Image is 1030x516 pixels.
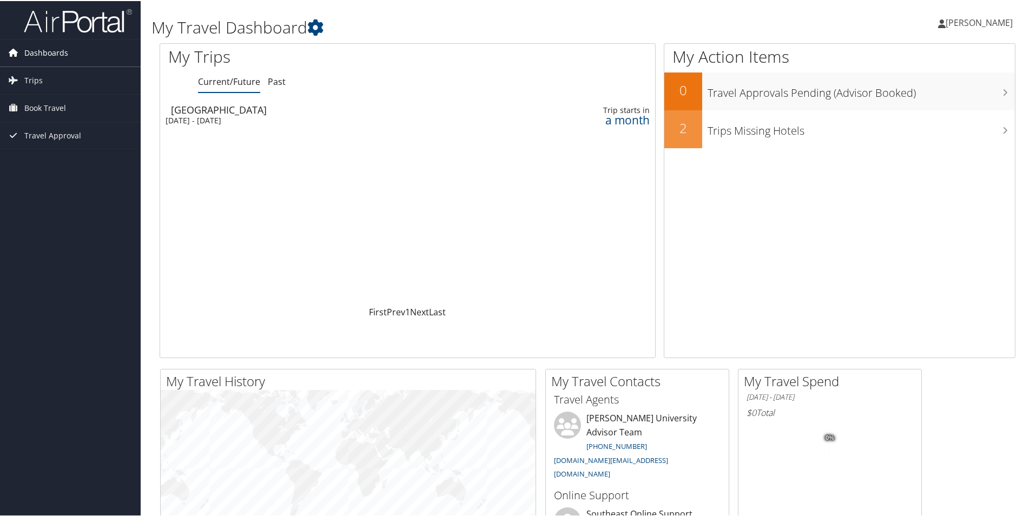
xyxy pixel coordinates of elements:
span: $0 [747,406,756,418]
span: Trips [24,66,43,93]
h1: My Trips [168,44,441,67]
a: 0Travel Approvals Pending (Advisor Booked) [664,71,1015,109]
a: Last [429,305,446,317]
h3: Online Support [554,487,721,502]
div: Trip starts in [541,104,650,114]
span: Dashboards [24,38,68,65]
a: Prev [387,305,405,317]
h6: [DATE] - [DATE] [747,391,913,401]
span: Travel Approval [24,121,81,148]
h1: My Action Items [664,44,1015,67]
span: Book Travel [24,94,66,121]
h2: My Travel Spend [744,371,921,389]
img: airportal-logo.png [24,7,132,32]
h2: My Travel Contacts [551,371,729,389]
a: [PERSON_NAME] [938,5,1024,38]
span: [PERSON_NAME] [946,16,1013,28]
li: [PERSON_NAME] University Advisor Team [549,411,726,482]
a: Past [268,75,286,87]
h2: My Travel History [166,371,536,389]
tspan: 0% [826,434,834,440]
a: 1 [405,305,410,317]
h3: Travel Approvals Pending (Advisor Booked) [708,79,1015,100]
h2: 0 [664,80,702,98]
a: Next [410,305,429,317]
div: a month [541,114,650,124]
h1: My Travel Dashboard [151,15,733,38]
a: [DOMAIN_NAME][EMAIL_ADDRESS][DOMAIN_NAME] [554,454,668,478]
h6: Total [747,406,913,418]
div: [DATE] - [DATE] [166,115,476,124]
a: Current/Future [198,75,260,87]
a: 2Trips Missing Hotels [664,109,1015,147]
h3: Travel Agents [554,391,721,406]
a: [PHONE_NUMBER] [586,440,647,450]
a: First [369,305,387,317]
h3: Trips Missing Hotels [708,117,1015,137]
div: [GEOGRAPHIC_DATA] [171,104,481,114]
h2: 2 [664,118,702,136]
